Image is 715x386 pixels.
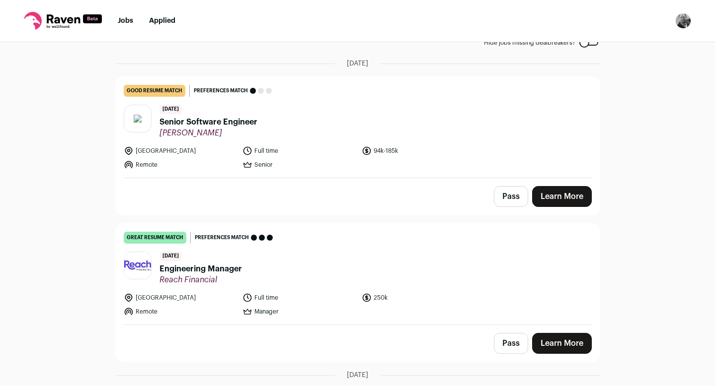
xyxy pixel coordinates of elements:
[362,146,475,156] li: 94k-185k
[532,333,592,354] a: Learn More
[242,293,356,303] li: Full time
[494,186,528,207] button: Pass
[134,115,142,123] img: f9c7ecb21c130726fbc499b7e74b00671897e3420e4e9db4e31fa4f50db5d61b.svg
[159,128,257,138] span: [PERSON_NAME]
[116,224,600,324] a: great resume match Preferences match [DATE] Engineering Manager Reach Financial [GEOGRAPHIC_DATA]...
[124,293,237,303] li: [GEOGRAPHIC_DATA]
[194,86,248,96] span: Preferences match
[124,232,186,244] div: great resume match
[675,13,691,29] img: 16215007-medium_jpg
[532,186,592,207] a: Learn More
[159,105,182,114] span: [DATE]
[242,146,356,156] li: Full time
[242,160,356,170] li: Senior
[124,307,237,317] li: Remote
[149,17,175,24] a: Applied
[124,146,237,156] li: [GEOGRAPHIC_DATA]
[159,116,257,128] span: Senior Software Engineer
[159,252,182,261] span: [DATE]
[242,307,356,317] li: Manager
[124,85,185,97] div: good resume match
[347,370,368,380] span: [DATE]
[494,333,528,354] button: Pass
[675,13,691,29] button: Open dropdown
[159,263,242,275] span: Engineering Manager
[124,160,237,170] li: Remote
[116,77,600,178] a: good resume match Preferences match [DATE] Senior Software Engineer [PERSON_NAME] [GEOGRAPHIC_DAT...
[118,17,133,24] a: Jobs
[362,293,475,303] li: 250k
[484,39,575,47] span: Hide jobs missing dealbreakers?
[159,275,242,285] span: Reach Financial
[195,233,249,243] span: Preferences match
[347,59,368,68] span: [DATE]
[124,252,151,279] img: 96347660c63476252a85b1fb2a7192472d8382e29de032b97d46f171e72ea497.jpg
